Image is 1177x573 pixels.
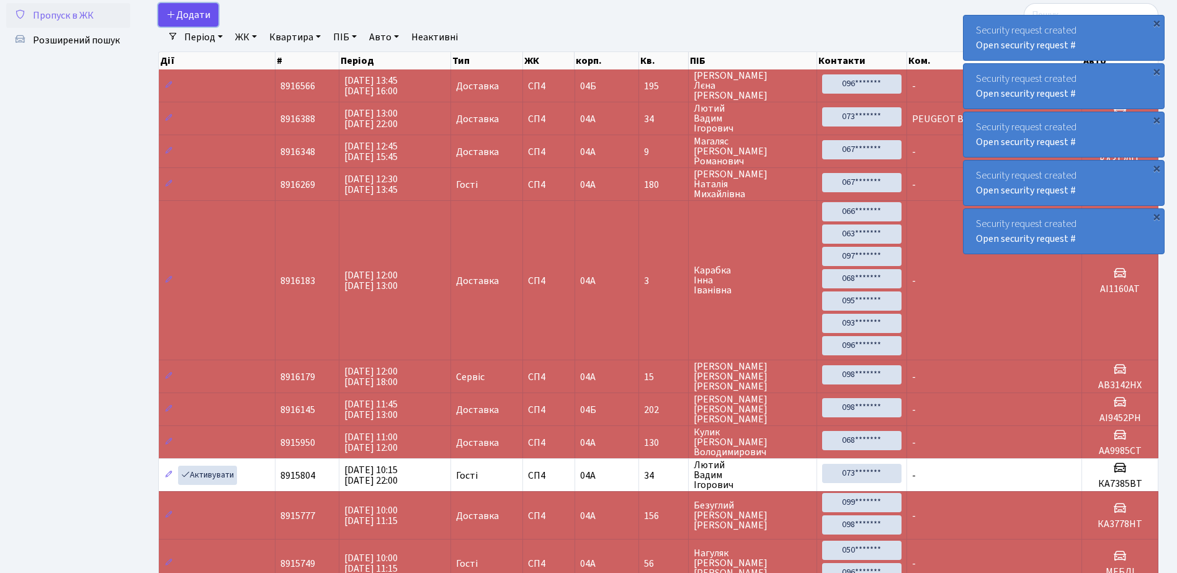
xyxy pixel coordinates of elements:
a: Open security request # [976,87,1076,100]
span: 8916348 [280,145,315,159]
div: × [1150,65,1163,78]
span: 8915749 [280,557,315,571]
span: СП4 [528,511,570,521]
a: Авто [364,27,404,48]
span: СП4 [528,438,570,448]
span: СП4 [528,276,570,286]
a: Квартира [264,27,326,48]
a: Неактивні [406,27,463,48]
span: [DATE] 12:45 [DATE] 15:45 [344,140,398,164]
div: × [1150,113,1163,126]
span: [DATE] 13:00 [DATE] 22:00 [344,107,398,131]
span: [DATE] 11:45 [DATE] 13:00 [344,398,398,422]
span: 34 [644,114,682,124]
span: - [912,436,916,450]
span: - [912,145,916,159]
div: × [1150,210,1163,223]
a: Активувати [178,466,237,485]
span: Доставка [456,114,499,124]
span: Магаляс [PERSON_NAME] Романович [694,136,812,166]
h5: КА7385ВТ [1087,478,1153,490]
span: 8916145 [280,403,315,417]
span: - [912,79,916,93]
th: ПІБ [689,52,817,69]
span: - [912,403,916,417]
span: - [912,274,916,288]
span: [DATE] 10:00 [DATE] 11:15 [344,504,398,528]
h5: АІ1160АТ [1087,283,1153,295]
span: Гості [456,471,478,481]
span: [PERSON_NAME] [PERSON_NAME] [PERSON_NAME] [694,362,812,391]
span: 8916388 [280,112,315,126]
span: 8916183 [280,274,315,288]
span: 56 [644,559,682,569]
span: Сервіс [456,372,485,382]
div: Security request created [964,161,1164,205]
span: 04А [580,370,596,384]
span: СП4 [528,180,570,190]
span: 9 [644,147,682,157]
span: [PERSON_NAME] Лєна [PERSON_NAME] [694,71,812,100]
span: 34 [644,471,682,481]
div: Security request created [964,209,1164,254]
span: 04Б [580,79,596,93]
span: [DATE] 12:00 [DATE] 18:00 [344,365,398,389]
span: 15 [644,372,682,382]
span: Доставка [456,81,499,91]
span: [DATE] 12:30 [DATE] 13:45 [344,172,398,197]
span: Безуглий [PERSON_NAME] [PERSON_NAME] [694,500,812,530]
a: Open security request # [976,184,1076,197]
span: СП4 [528,405,570,415]
span: 8916566 [280,79,315,93]
input: Пошук... [1024,3,1158,27]
div: Security request created [964,64,1164,109]
th: # [275,52,339,69]
a: Додати [158,3,218,27]
span: Розширений пошук [33,33,120,47]
span: СП4 [528,559,570,569]
span: Гості [456,559,478,569]
span: 04Б [580,403,596,417]
span: 202 [644,405,682,415]
span: Додати [166,8,210,22]
span: 8915950 [280,436,315,450]
a: Пропуск в ЖК [6,3,130,28]
div: × [1150,162,1163,174]
a: Розширений пошук [6,28,130,53]
span: СП4 [528,147,570,157]
div: Security request created [964,112,1164,157]
span: [DATE] 11:00 [DATE] 12:00 [344,430,398,455]
span: Кулик [PERSON_NAME] Володимирович [694,427,812,457]
span: - [912,370,916,384]
span: 195 [644,81,682,91]
span: Доставка [456,438,499,448]
span: СП4 [528,81,570,91]
span: Лютий Вадим Ігорович [694,460,812,490]
span: 156 [644,511,682,521]
span: Карабка Інна Іванівна [694,265,812,295]
span: [DATE] 12:00 [DATE] 13:00 [344,269,398,293]
span: 04А [580,145,596,159]
span: 04А [580,274,596,288]
div: Security request created [964,16,1164,60]
span: 04А [580,112,596,126]
span: - [912,557,916,571]
span: 130 [644,438,682,448]
span: 180 [644,180,682,190]
span: - [912,178,916,192]
span: - [912,509,916,523]
a: Open security request # [976,232,1076,246]
h5: АІ9452РН [1087,412,1153,424]
a: Період [179,27,228,48]
span: Доставка [456,276,499,286]
span: [DATE] 13:45 [DATE] 16:00 [344,74,398,98]
span: 04А [580,509,596,523]
span: 8916179 [280,370,315,384]
span: PEUGEOT BOXER АА1843РЕ [912,112,1032,126]
span: Лютий Вадим Ігорович [694,104,812,133]
span: 3 [644,276,682,286]
span: [PERSON_NAME] [PERSON_NAME] [PERSON_NAME] [694,394,812,424]
span: 8915804 [280,469,315,482]
span: Гості [456,180,478,190]
span: Доставка [456,511,499,521]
